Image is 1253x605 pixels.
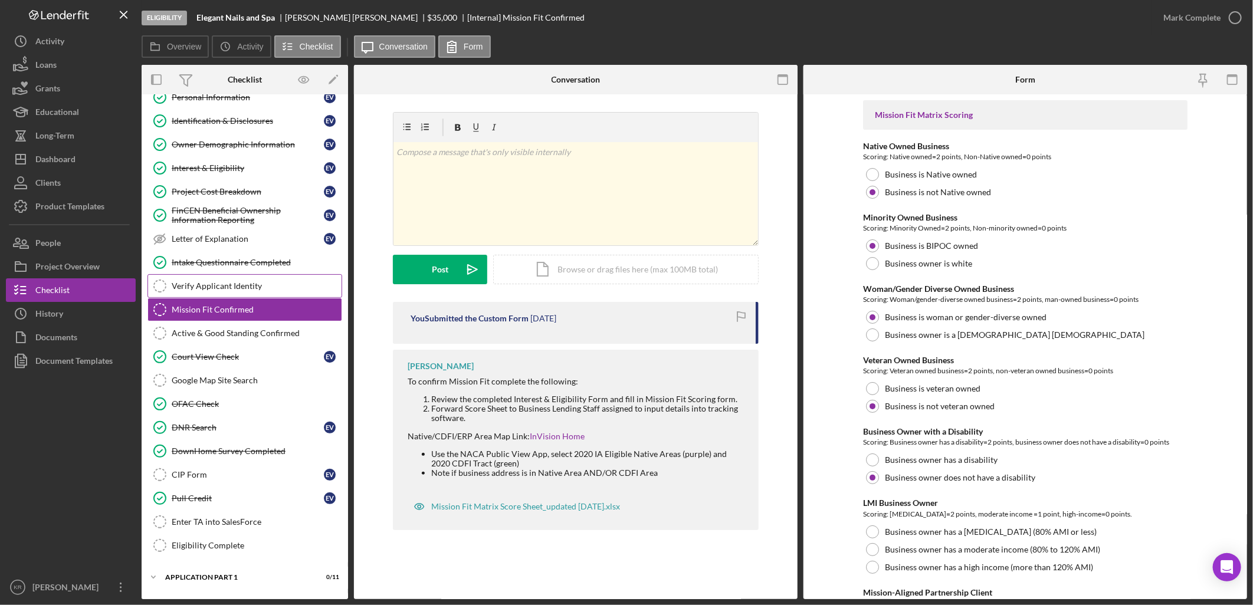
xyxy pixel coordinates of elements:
[172,258,342,267] div: Intake Questionnaire Completed
[6,77,136,100] a: Grants
[863,427,1188,436] div: Business Owner with a Disability
[530,431,585,441] a: InVision Home
[530,314,556,323] time: 2025-09-19 17:17
[324,492,336,504] div: E V
[147,227,342,251] a: Letter of ExplanationEV
[35,231,61,258] div: People
[6,53,136,77] a: Loans
[142,11,187,25] div: Eligibility
[172,541,342,550] div: Eligibility Complete
[408,495,626,518] button: Mission Fit Matrix Score Sheet_updated [DATE].xlsx
[324,422,336,433] div: E V
[147,463,342,486] a: CIP FormEV
[324,233,336,245] div: E V
[324,209,336,221] div: E V
[885,545,1100,554] label: Business owner has a moderate income (80% to 120% AMI)
[142,35,209,58] button: Overview
[431,449,747,468] li: Use the NACA Public View App, select 2020 IA Eligible Native Areas (purple) and 2020 CDFI Tract (...
[863,294,1188,305] div: Scoring: Woman/gender-diverse owned business=2 points, man-owned business=0 points
[6,195,136,218] a: Product Templates
[324,162,336,174] div: E V
[324,91,336,103] div: E V
[885,170,977,179] label: Business is Native owned
[147,156,342,180] a: Interest & EligibilityEV
[863,436,1188,448] div: Scoring: Business owner has a disability=2 points, business owner does not have a disability=0 po...
[147,298,342,321] a: Mission Fit Confirmed
[885,563,1093,572] label: Business owner has a high income (more than 120% AMI)
[6,325,136,349] button: Documents
[324,186,336,198] div: E V
[885,402,995,411] label: Business is not veteran owned
[885,384,980,393] label: Business is veteran owned
[885,188,991,197] label: Business is not Native owned
[863,213,1188,222] div: Minority Owned Business
[147,133,342,156] a: Owner Demographic InformationEV
[464,42,483,51] label: Form
[6,231,136,255] a: People
[863,365,1188,377] div: Scoring: Veteran owned business=2 points, non-veteran owned business=0 points
[172,494,324,503] div: Pull Credit
[147,534,342,557] a: Eligibility Complete
[172,423,324,432] div: DNR Search
[228,75,262,84] div: Checklist
[172,376,342,385] div: Google Map Site Search
[29,576,106,602] div: [PERSON_NAME]
[411,314,529,323] div: You Submitted the Custom Form
[35,278,70,305] div: Checklist
[438,35,491,58] button: Form
[408,432,747,441] div: Native/CDFI/ERP Area Map Link:
[147,486,342,510] a: Pull CreditEV
[300,42,333,51] label: Checklist
[6,124,136,147] button: Long-Term
[35,255,100,281] div: Project Overview
[863,588,1188,597] div: Mission-Aligned Partnership Client
[147,416,342,439] a: DNR SearchEV
[6,576,136,599] button: KR[PERSON_NAME]
[6,100,136,124] button: Educational
[6,349,136,373] button: Document Templates
[35,325,77,352] div: Documents
[354,35,436,58] button: Conversation
[885,259,972,268] label: Business owner is white
[212,35,271,58] button: Activity
[147,180,342,203] a: Project Cost BreakdownEV
[237,42,263,51] label: Activity
[167,42,201,51] label: Overview
[324,469,336,481] div: E V
[172,187,324,196] div: Project Cost Breakdown
[172,352,324,361] div: Court View Check
[324,115,336,127] div: E V
[172,140,324,149] div: Owner Demographic Information
[147,369,342,392] a: Google Map Site Search
[1152,6,1247,29] button: Mark Complete
[35,29,64,56] div: Activity
[863,356,1188,365] div: Veteran Owned Business
[274,35,341,58] button: Checklist
[885,313,1047,322] label: Business is woman or gender-diverse owned
[1213,553,1241,581] div: Open Intercom Messenger
[885,455,998,465] label: Business owner has a disability
[318,574,339,581] div: 0 / 11
[35,195,104,221] div: Product Templates
[885,473,1035,482] label: Business owner does not have a disability
[863,222,1188,234] div: Scoring: Minority Owned=2 points, Non-minority owned=0 points
[431,502,620,511] div: Mission Fit Matrix Score Sheet_updated [DATE].xlsx
[35,349,113,376] div: Document Templates
[35,53,57,80] div: Loans
[35,100,79,127] div: Educational
[172,281,342,291] div: Verify Applicant Identity
[172,93,324,102] div: Personal Information
[147,392,342,416] a: OFAC Check
[408,377,747,386] div: To confirm Mission Fit complete the following:
[1163,6,1221,29] div: Mark Complete
[431,404,747,423] li: Forward Score Sheet to Business Lending Staff assigned to input details into tracking software.
[6,278,136,302] a: Checklist
[172,206,324,225] div: FinCEN Beneficial Ownership Information Reporting
[863,151,1188,163] div: Scoring: Native owned=2 points, Non-Native owned=0 points
[431,394,747,404] li: Review the completed Interest & Eligibility Form and fill in Mission Fit Scoring form.
[885,527,1097,537] label: Business owner has a [MEDICAL_DATA] (80% AMI or less)
[147,321,342,345] a: Active & Good Standing Confirmed
[6,29,136,53] a: Activity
